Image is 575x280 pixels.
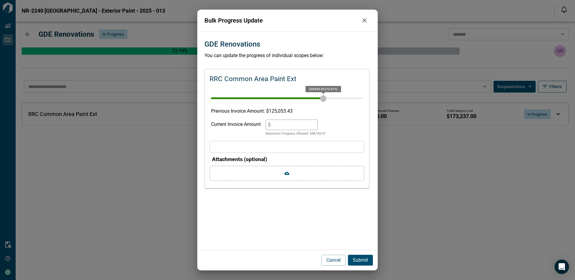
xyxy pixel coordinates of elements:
[268,122,271,128] span: $
[353,257,368,264] p: Submit
[266,131,326,136] p: Maximum Progress Allowed: $ 48,183.57
[212,155,364,163] p: Attachments (optional)
[204,39,260,50] p: GDE Renovations
[555,260,569,274] div: Open Intercom Messenger
[211,108,363,115] p: Previous Invoice Amount: $ 125,053.43
[204,52,371,59] p: You can update the progress of individual scopes below:
[210,74,296,84] p: RRC Common Area Paint Ext
[204,16,358,25] p: Bulk Progress Update
[211,120,261,136] div: Current Invoice Amount
[326,257,341,264] p: Cancel
[321,255,346,266] button: Cancel
[348,255,373,266] button: Submit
